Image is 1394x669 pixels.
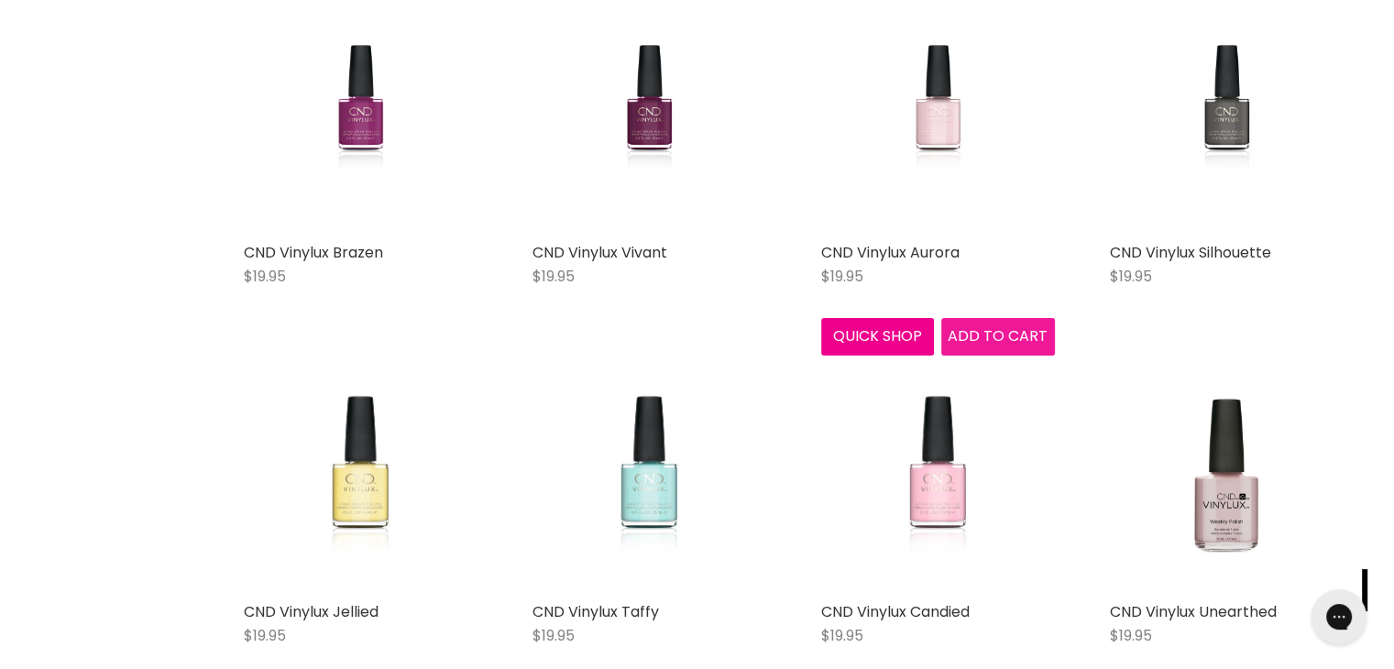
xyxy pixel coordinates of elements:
span: $19.95 [1110,625,1152,646]
a: CND Vinylux Aurora [821,242,960,263]
span: $19.95 [821,266,863,287]
a: CND Vinylux Vivant [532,242,667,263]
img: CND Vinylux Candied [860,359,1015,593]
a: CND Vinylux Unearthed [1110,359,1344,593]
span: $19.95 [532,625,575,646]
span: $19.95 [1110,266,1152,287]
span: $19.95 [244,266,286,287]
img: CND Vinylux Unearthed [1148,359,1304,593]
iframe: Gorgias live chat messenger [1302,583,1376,651]
a: CND Vinylux Unearthed [1110,601,1277,622]
span: Add to cart [948,325,1048,346]
img: CND Vinylux Jellied [282,359,438,593]
a: CND Vinylux Silhouette [1110,242,1271,263]
button: Add to cart [941,318,1055,355]
a: CND Vinylux Candied [821,359,1055,593]
img: CND Vinylux Taffy [571,359,727,593]
span: $19.95 [244,625,286,646]
a: CND Vinylux Brazen [244,242,383,263]
a: CND Vinylux Taffy [532,601,659,622]
a: CND Vinylux Jellied [244,601,379,622]
a: CND Vinylux Candied [821,601,970,622]
span: $19.95 [821,625,863,646]
a: CND Vinylux Taffy [532,359,766,593]
a: CND Vinylux Jellied [244,359,477,593]
button: Quick shop [821,318,935,355]
span: $19.95 [532,266,575,287]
